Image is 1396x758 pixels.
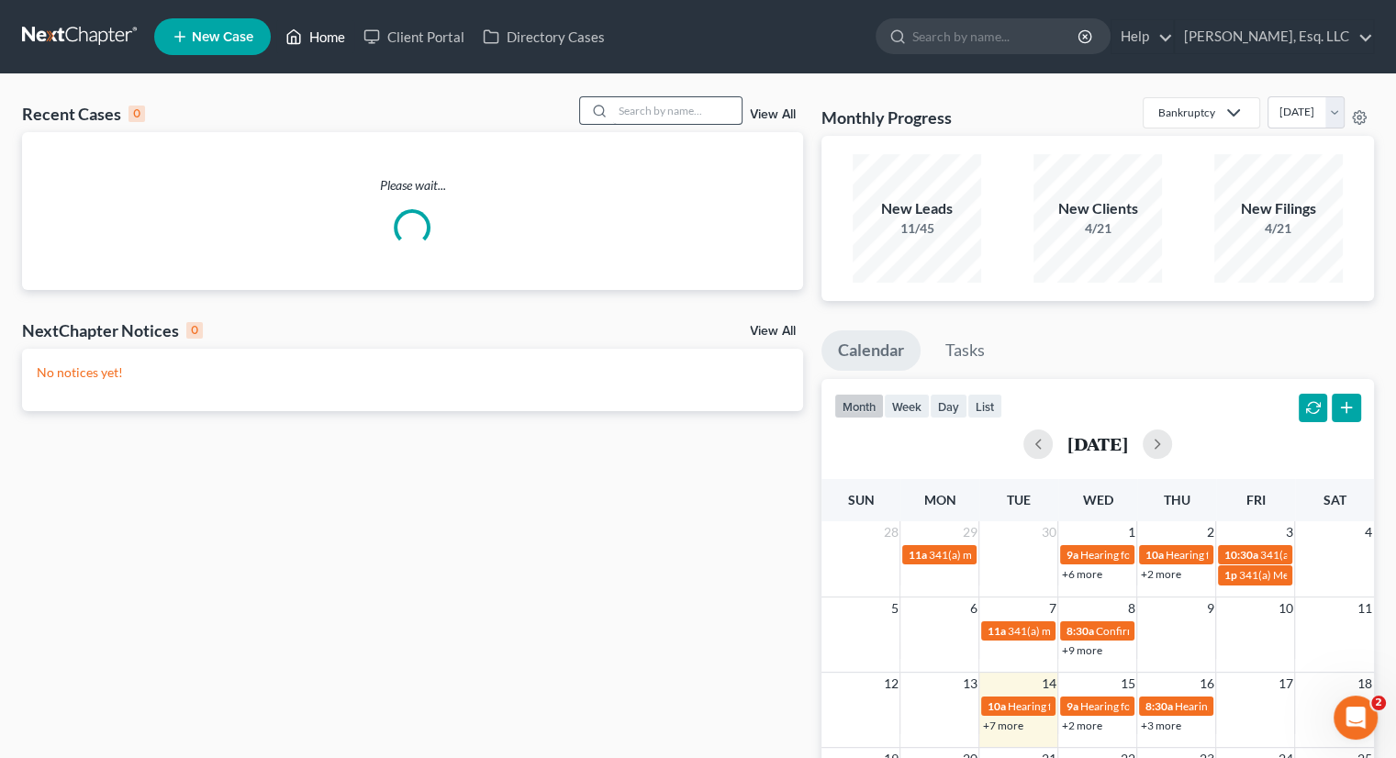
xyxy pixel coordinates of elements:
span: 9a [1066,548,1078,562]
span: 9 [1204,597,1215,619]
span: 6 [967,597,978,619]
span: 4 [1363,521,1374,543]
span: Wed [1082,492,1112,507]
span: 341(a) meeting for [PERSON_NAME] [1007,624,1184,638]
div: New Clients [1033,198,1162,219]
span: 10:30a [1223,548,1257,562]
span: 15 [1118,673,1136,695]
span: 8 [1125,597,1136,619]
span: 29 [960,521,978,543]
span: Thu [1163,492,1189,507]
span: 9a [1066,699,1078,713]
span: Sun [847,492,874,507]
iframe: Intercom live chat [1334,696,1378,740]
div: New Filings [1214,198,1343,219]
input: Search by name... [912,19,1080,53]
div: 0 [186,322,203,339]
span: Hearing for [PERSON_NAME] [1165,548,1308,562]
span: Hearing for [PERSON_NAME] [1174,699,1317,713]
a: +6 more [1061,567,1101,581]
button: week [884,394,930,418]
span: Hearing for [PERSON_NAME] [1079,548,1223,562]
p: Please wait... [22,176,803,195]
div: 4/21 [1214,219,1343,238]
span: 1 [1125,521,1136,543]
span: Tue [1007,492,1031,507]
span: Fri [1245,492,1265,507]
span: 341(a) meeting for [PERSON_NAME] [928,548,1105,562]
a: +2 more [1140,567,1180,581]
a: Home [276,20,354,53]
span: Sat [1323,492,1346,507]
div: NextChapter Notices [22,319,203,341]
span: 28 [881,521,899,543]
button: day [930,394,967,418]
a: +3 more [1140,719,1180,732]
span: 11a [908,548,926,562]
span: Mon [923,492,955,507]
a: View All [750,108,796,121]
span: 7 [1046,597,1057,619]
div: Recent Cases [22,103,145,125]
a: +7 more [982,719,1022,732]
span: Hearing for [PERSON_NAME] [1079,699,1223,713]
span: 8:30a [1145,699,1172,713]
span: 10a [987,699,1005,713]
span: 10a [1145,548,1163,562]
a: [PERSON_NAME], Esq. LLC [1175,20,1373,53]
div: New Leads [853,198,981,219]
span: 8:30a [1066,624,1093,638]
button: list [967,394,1002,418]
a: +9 more [1061,643,1101,657]
div: 11/45 [853,219,981,238]
span: 14 [1039,673,1057,695]
a: Calendar [821,330,921,371]
span: 11 [1356,597,1374,619]
span: 18 [1356,673,1374,695]
a: Directory Cases [474,20,614,53]
div: 4/21 [1033,219,1162,238]
span: New Case [192,30,253,44]
input: Search by name... [613,97,742,124]
span: 13 [960,673,978,695]
a: Client Portal [354,20,474,53]
span: 5 [888,597,899,619]
span: 2 [1204,521,1215,543]
a: Tasks [929,330,1001,371]
span: 3 [1283,521,1294,543]
span: 16 [1197,673,1215,695]
button: month [834,394,884,418]
p: No notices yet! [37,363,788,382]
span: 2 [1371,696,1386,710]
span: 12 [881,673,899,695]
span: 30 [1039,521,1057,543]
span: 17 [1276,673,1294,695]
div: 0 [128,106,145,122]
span: Hearing for [PERSON_NAME] & [PERSON_NAME] [1007,699,1247,713]
span: 1p [1223,568,1236,582]
span: Confirmation hearing for [PERSON_NAME] [1095,624,1303,638]
span: 10 [1276,597,1294,619]
span: 11a [987,624,1005,638]
a: View All [750,325,796,338]
h2: [DATE] [1067,434,1128,453]
a: +2 more [1061,719,1101,732]
h3: Monthly Progress [821,106,952,128]
a: Help [1111,20,1173,53]
div: Bankruptcy [1158,105,1215,120]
